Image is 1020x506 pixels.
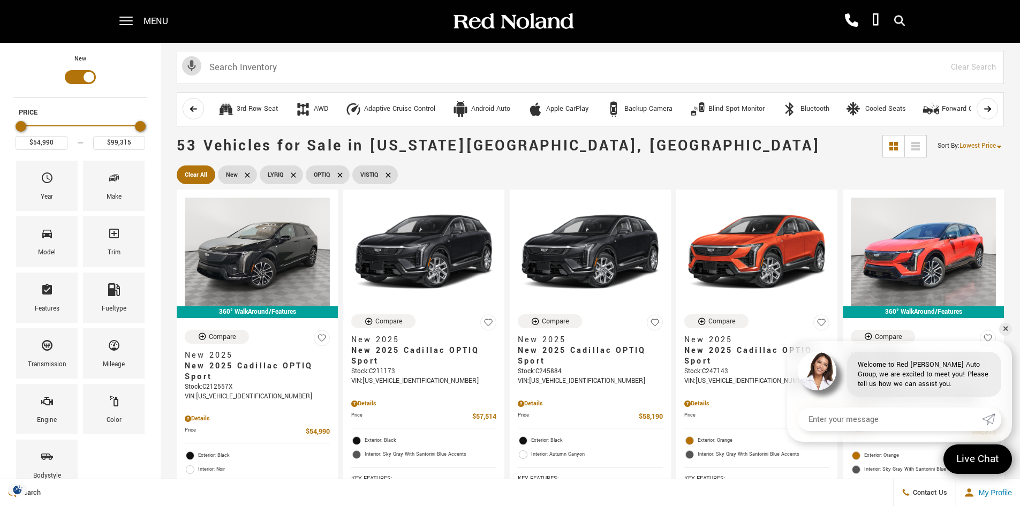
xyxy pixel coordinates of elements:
[209,332,236,342] div: Compare
[33,470,61,482] div: Bodystyle
[800,104,829,114] div: Bluetooth
[472,411,496,422] span: $57,514
[185,414,330,424] div: Pricing Details - New 2025 Cadillac OPTIQ Sport With Navigation & AWD
[16,273,78,323] div: FeaturesFeatures
[698,449,829,460] span: Interior: Sky Gray With Santorini Blue Accents
[471,104,510,114] div: Android Auto
[41,224,54,247] span: Model
[982,407,1001,431] a: Submit
[624,104,673,114] div: Backup Camera
[83,216,145,267] div: TrimTrim
[518,198,663,306] img: 2025 Cadillac OPTIQ Sport
[19,108,142,117] h5: Price
[684,367,829,376] div: Stock : C247143
[5,484,30,495] section: Click to Open Cookie Consent Modal
[185,426,330,437] a: Price $54,990
[185,361,322,382] span: New 2025 Cadillac OPTIQ Sport
[83,328,145,379] div: MileageMileage
[684,473,829,485] span: Key Features :
[518,411,639,422] span: Price
[518,345,655,367] span: New 2025 Cadillac OPTIQ Sport
[83,161,145,211] div: MakeMake
[177,51,1004,84] input: Search Inventory
[782,101,798,117] div: Bluetooth
[875,332,902,342] div: Compare
[314,168,330,182] span: OPTIQ
[295,101,311,117] div: AWD
[531,435,663,446] span: Exterior: Black
[606,101,622,117] div: Backup Camera
[16,384,78,434] div: EngineEngine
[102,303,126,315] div: Fueltype
[185,168,207,182] span: Clear All
[108,281,120,303] span: Fueltype
[447,98,516,120] button: Android AutoAndroid Auto
[480,314,496,335] button: Save Vehicle
[956,479,1020,506] button: Open user profile menu
[518,376,663,386] div: VIN: [US_VEHICLE_IDENTIFICATION_NUMBER]
[843,306,1004,318] div: 360° WalkAround/Features
[351,335,496,367] a: New 2025New 2025 Cadillac OPTIQ Sport
[698,435,829,446] span: Exterior: Orange
[16,161,78,211] div: YearYear
[841,98,912,120] button: Cooled SeatsCooled Seats
[107,414,122,426] div: Color
[684,399,829,409] div: Pricing Details - New 2025 Cadillac OPTIQ Sport With Navigation & AWD
[865,104,906,114] div: Cooled Seats
[16,136,67,150] input: Minimum
[518,335,655,345] span: New 2025
[600,98,678,120] button: Backup CameraBackup Camera
[910,488,947,497] span: Contact Us
[974,488,1012,497] span: My Profile
[351,345,488,367] span: New 2025 Cadillac OPTIQ Sport
[41,336,54,359] span: Transmission
[542,316,569,326] div: Compare
[684,411,805,422] span: Price
[360,168,379,182] span: VISTIQ
[41,448,54,470] span: Bodystyle
[708,316,736,326] div: Compare
[74,54,86,64] label: New
[16,117,145,150] div: Price
[183,98,204,119] button: scroll left
[185,198,330,306] img: 2025 Cadillac OPTIQ Sport
[185,426,306,437] span: Price
[198,450,330,461] span: Exterior: Black
[959,141,996,150] span: Lowest Price
[798,407,982,431] input: Enter your message
[684,376,829,386] div: VIN: [US_VEHICLE_IDENTIFICATION_NUMBER]
[365,449,496,460] span: Interior: Sky Gray With Santorini Blue Accents
[684,335,821,345] span: New 2025
[351,335,488,345] span: New 2025
[708,104,765,114] div: Blind Spot Monitor
[13,54,147,97] div: Filter by Vehicle Type
[813,314,829,335] button: Save Vehicle
[518,367,663,376] div: Stock : C245884
[41,191,53,203] div: Year
[451,12,575,31] img: Red Noland Auto Group
[212,98,284,120] button: 3rd Row Seat3rd Row Seat
[107,191,122,203] div: Make
[185,350,322,361] span: New 2025
[518,335,663,367] a: New 2025New 2025 Cadillac OPTIQ Sport
[851,330,915,344] button: Compare Vehicle
[37,414,57,426] div: Engine
[951,452,1004,466] span: Live Chat
[518,399,663,409] div: Pricing Details - New 2025 Cadillac OPTIQ Sport With Navigation & AWD
[41,392,54,414] span: Engine
[177,306,338,318] div: 360° WalkAround/Features
[351,198,496,306] img: 2025 Cadillac OPTIQ Sport
[452,101,469,117] div: Android Auto
[684,314,749,328] button: Compare Vehicle
[351,376,496,386] div: VIN: [US_VEHICLE_IDENTIFICATION_NUMBER]
[375,316,403,326] div: Compare
[527,101,543,117] div: Apple CarPlay
[518,314,582,328] button: Compare Vehicle
[185,350,330,382] a: New 2025New 2025 Cadillac OPTIQ Sport
[83,273,145,323] div: FueltypeFueltype
[16,121,26,132] div: Minimum Price
[980,330,996,351] button: Save Vehicle
[16,440,78,490] div: BodystyleBodystyle
[518,411,663,422] a: Price $58,190
[108,392,120,414] span: Color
